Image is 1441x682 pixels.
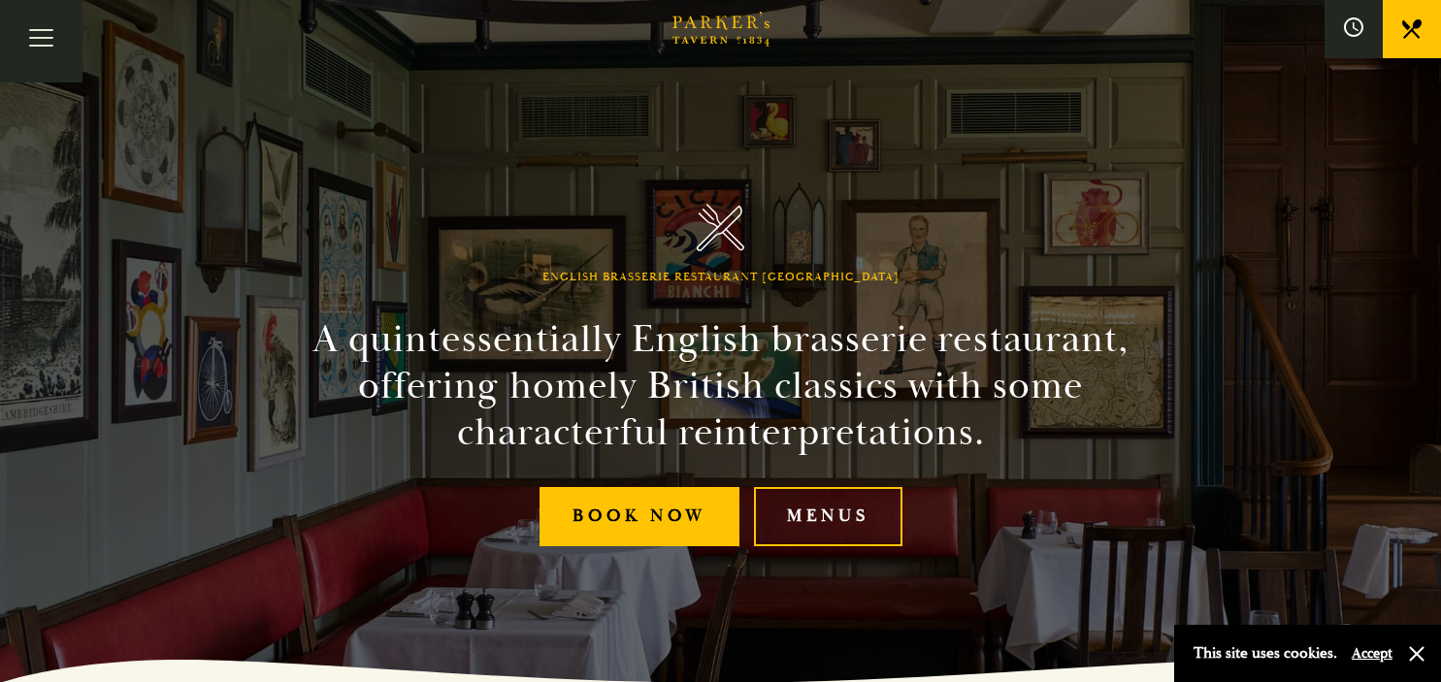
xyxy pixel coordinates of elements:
img: Parker's Tavern Brasserie Cambridge [697,204,744,251]
button: Accept [1352,644,1392,663]
a: Menus [754,487,902,546]
button: Close and accept [1407,644,1426,664]
p: This site uses cookies. [1194,639,1337,667]
h1: English Brasserie Restaurant [GEOGRAPHIC_DATA] [542,271,900,284]
h2: A quintessentially English brasserie restaurant, offering homely British classics with some chara... [278,316,1163,456]
a: Book Now [540,487,739,546]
